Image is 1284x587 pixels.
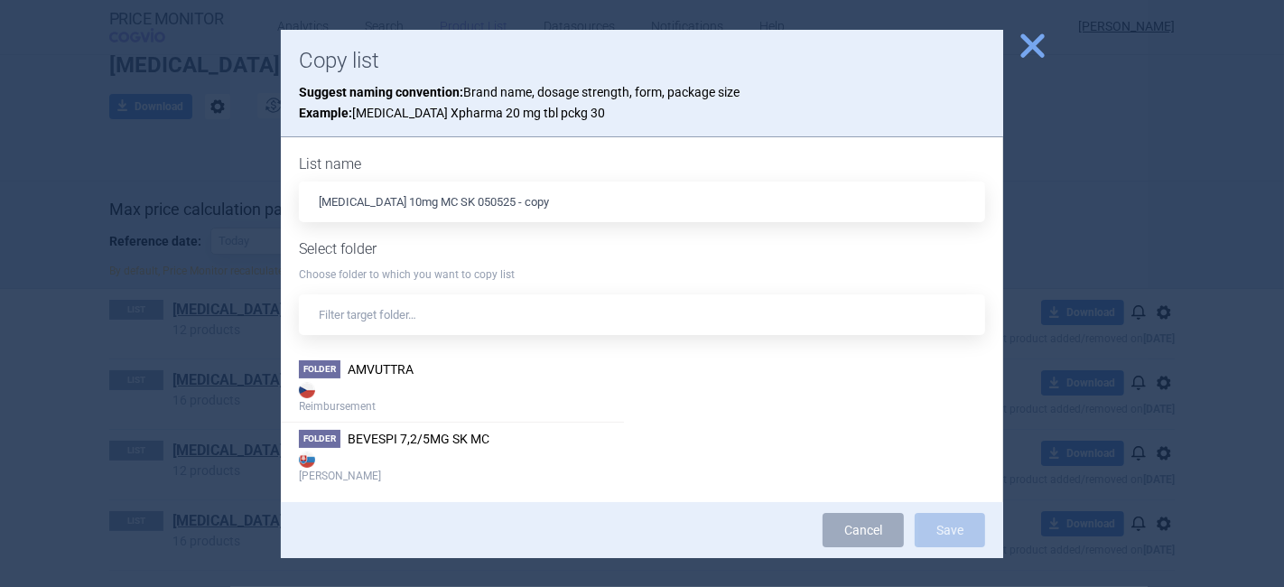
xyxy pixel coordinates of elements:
span: BEVESPI 7,2/5MG SK MC [348,432,489,446]
span: Folder [299,430,340,448]
h1: Copy list [299,48,985,74]
h1: List name [299,155,985,172]
h1: Select folder [299,240,985,257]
button: Save [915,513,985,547]
a: Cancel [823,513,904,547]
p: Choose folder to which you want to copy list [299,267,985,283]
strong: Example: [299,106,352,120]
img: CZ [299,382,315,398]
input: List name [299,182,985,222]
strong: Suggest naming convention: [299,85,463,99]
span: AMVUTTRA [348,362,414,377]
p: Brand name, dosage strength, form, package size [MEDICAL_DATA] Xpharma 20 mg tbl pckg 30 [299,82,985,123]
img: SK [299,452,315,468]
strong: Reimbursement [299,378,606,415]
input: Filter target folder… [299,294,985,335]
strong: [PERSON_NAME] [299,448,606,484]
span: Folder [299,360,340,378]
